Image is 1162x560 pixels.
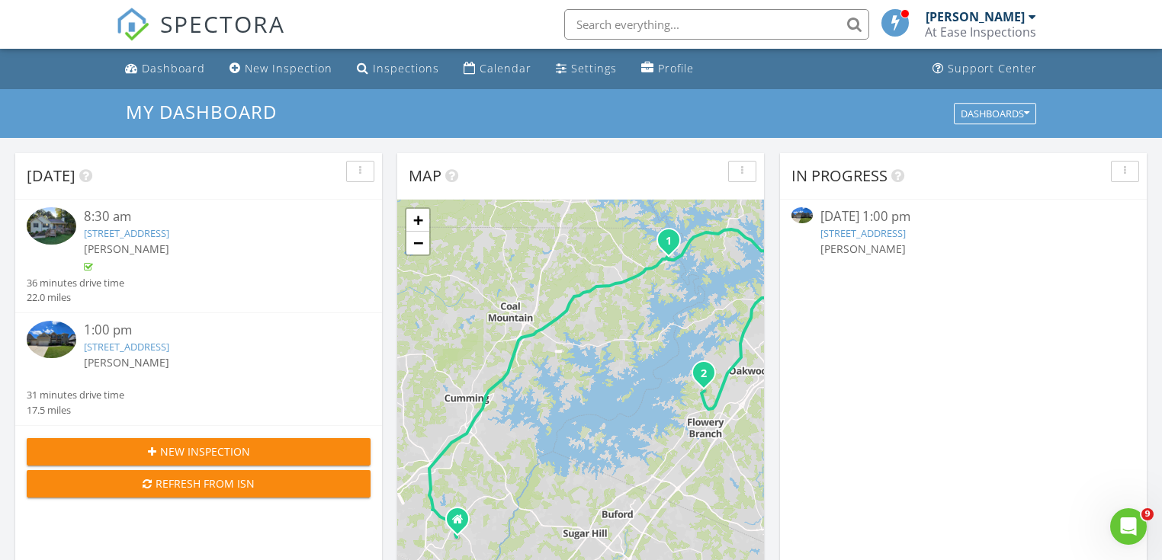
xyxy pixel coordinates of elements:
i: 1 [666,236,672,247]
span: 9 [1141,508,1154,520]
div: At Ease Inspections [925,24,1036,40]
a: Zoom in [406,209,429,232]
a: SPECTORA [116,21,285,53]
div: Calendar [480,61,531,75]
button: Dashboards [954,103,1036,124]
div: 17.5 miles [27,403,124,418]
a: [STREET_ADDRESS] [84,340,169,354]
img: The Best Home Inspection Software - Spectora [116,8,149,41]
div: 22.0 miles [27,290,124,305]
a: [STREET_ADDRESS] [84,226,169,240]
span: [DATE] [27,165,75,186]
a: New Inspection [223,55,339,83]
span: New Inspection [160,443,250,459]
div: [DATE] 1:00 pm [820,207,1107,226]
div: Support Center [948,61,1037,75]
span: [PERSON_NAME] [84,242,169,256]
button: Refresh from ISN [27,470,371,498]
span: SPECTORA [160,8,285,40]
div: 5941 Park Bay Ct, Flowery Branch, GA 30542 [704,373,713,382]
div: Profile [658,61,694,75]
a: Settings [550,55,623,83]
div: 3525 Chartwell Ridge, Suwanee GA 30024 [457,519,467,528]
div: Refresh from ISN [39,475,358,491]
input: Search everything... [564,9,869,40]
a: Profile [635,55,700,83]
iframe: Intercom live chat [1110,508,1147,545]
span: My Dashboard [126,99,277,124]
span: [PERSON_NAME] [84,355,169,370]
img: 9357218%2Fcover_photos%2Fjw5i2OUFUfnYjj05dFkx%2Fsmall.jpg [791,207,813,223]
div: 5315 Cherokee Trl, Gainesville, GA 30506 [669,240,678,249]
span: In Progress [791,165,888,186]
span: Map [409,165,441,186]
div: [PERSON_NAME] [926,9,1025,24]
div: Inspections [373,61,439,75]
button: New Inspection [27,438,371,466]
span: [PERSON_NAME] [820,242,906,256]
a: Support Center [926,55,1043,83]
a: 8:30 am [STREET_ADDRESS] [PERSON_NAME] 36 minutes drive time 22.0 miles [27,207,371,305]
div: Dashboards [961,108,1029,119]
img: 9357218%2Fcover_photos%2Fjw5i2OUFUfnYjj05dFkx%2Fsmall.jpg [27,321,76,358]
div: 1:00 pm [84,321,342,340]
div: New Inspection [245,61,332,75]
div: 31 minutes drive time [27,388,124,402]
i: 2 [701,369,707,379]
a: Zoom out [406,232,429,254]
div: Dashboard [142,61,205,75]
div: 36 minutes drive time [27,276,124,290]
a: Inspections [351,55,445,83]
a: [DATE] 1:00 pm [STREET_ADDRESS] [PERSON_NAME] [791,207,1135,274]
img: 9365887%2Fcover_photos%2F2Uf4TyUY94kWy2edCkqv%2Fsmall.jpg [27,207,76,245]
div: Settings [571,61,617,75]
a: Dashboard [119,55,211,83]
a: Calendar [457,55,538,83]
a: [STREET_ADDRESS] [820,226,906,240]
a: 1:00 pm [STREET_ADDRESS] [PERSON_NAME] 31 minutes drive time 17.5 miles [27,321,371,418]
div: 8:30 am [84,207,342,226]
